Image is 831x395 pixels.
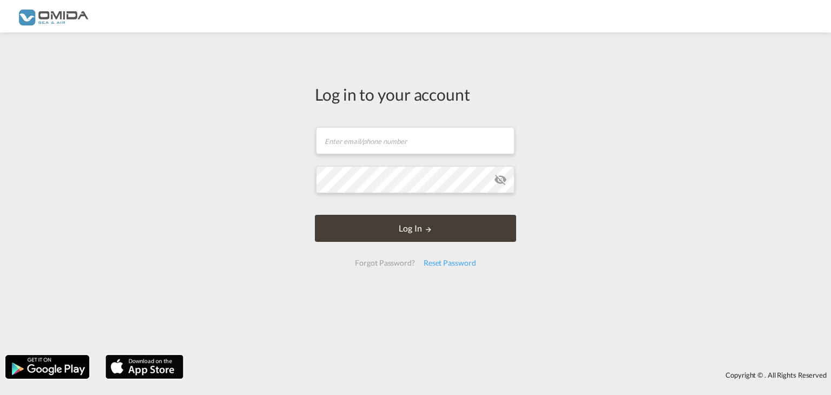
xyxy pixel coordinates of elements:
img: 459c566038e111ed959c4fc4f0a4b274.png [16,4,89,29]
button: LOGIN [315,215,516,242]
img: apple.png [104,354,184,380]
div: Reset Password [419,253,480,273]
md-icon: icon-eye-off [494,173,507,186]
img: google.png [4,354,90,380]
div: Log in to your account [315,83,516,106]
input: Enter email/phone number [316,127,515,154]
div: Copyright © . All Rights Reserved [189,366,831,384]
div: Forgot Password? [351,253,419,273]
